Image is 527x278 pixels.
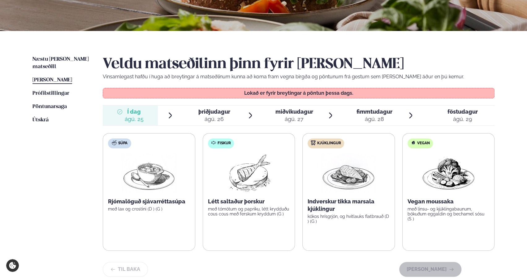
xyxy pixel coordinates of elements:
span: föstudagur [447,108,478,115]
p: Vegan moussaka [408,198,490,205]
span: Næstu [PERSON_NAME] matseðill [32,57,89,69]
div: ágú. 26 [198,115,230,123]
p: Rjómalöguð sjávarréttasúpa [108,198,190,205]
p: Vinsamlegast hafðu í huga að breytingar á matseðlinum kunna að koma fram vegna birgða og pöntunum... [103,73,495,80]
img: Vegan.svg [411,140,416,145]
span: Pöntunarsaga [32,104,67,109]
p: með lax og crostini (D ) (G ) [108,206,190,211]
span: Í dag [125,108,144,115]
a: Næstu [PERSON_NAME] matseðill [32,56,90,71]
p: með tómötum og papriku, létt krydduðu cous cous með ferskum kryddum (G ) [208,206,290,216]
span: Súpa [118,141,127,146]
span: miðvikudagur [275,108,313,115]
span: [PERSON_NAME] [32,77,72,83]
a: Útskrá [32,116,49,124]
img: fish.svg [211,140,216,145]
p: Létt saltaður þorskur [208,198,290,205]
p: Indverskur tikka marsala kjúklingur [308,198,390,213]
img: Chicken-breast.png [321,153,376,193]
p: Lokað er fyrir breytingar á pöntun þessa dags. [109,91,488,96]
a: Prófílstillingar [32,90,69,97]
img: Vegan.png [421,153,476,193]
img: chicken.svg [311,140,316,145]
span: fimmtudagur [356,108,392,115]
a: Pöntunarsaga [32,103,67,111]
span: Vegan [417,141,430,146]
p: með linsu- og kjúklingabaunum, bökuðum eggaldin og bechamel sósu (S ) [408,206,490,221]
span: Prófílstillingar [32,91,69,96]
img: Fish.png [221,153,276,193]
p: kókos hrísgrjón, og hvítlauks flatbrauð (D ) (G ) [308,214,390,224]
span: Kjúklingur [317,141,341,146]
span: Fiskur [218,141,231,146]
div: ágú. 28 [356,115,392,123]
span: Útskrá [32,117,49,123]
button: [PERSON_NAME] [399,262,461,277]
span: þriðjudagur [198,108,230,115]
img: Soup.png [122,153,176,193]
a: Cookie settings [6,259,19,272]
img: soup.svg [112,140,117,145]
div: ágú. 29 [447,115,478,123]
div: ágú. 25 [125,115,144,123]
a: [PERSON_NAME] [32,76,72,84]
div: ágú. 27 [275,115,313,123]
h2: Veldu matseðilinn þinn fyrir [PERSON_NAME] [103,56,495,73]
button: Til baka [103,262,148,277]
